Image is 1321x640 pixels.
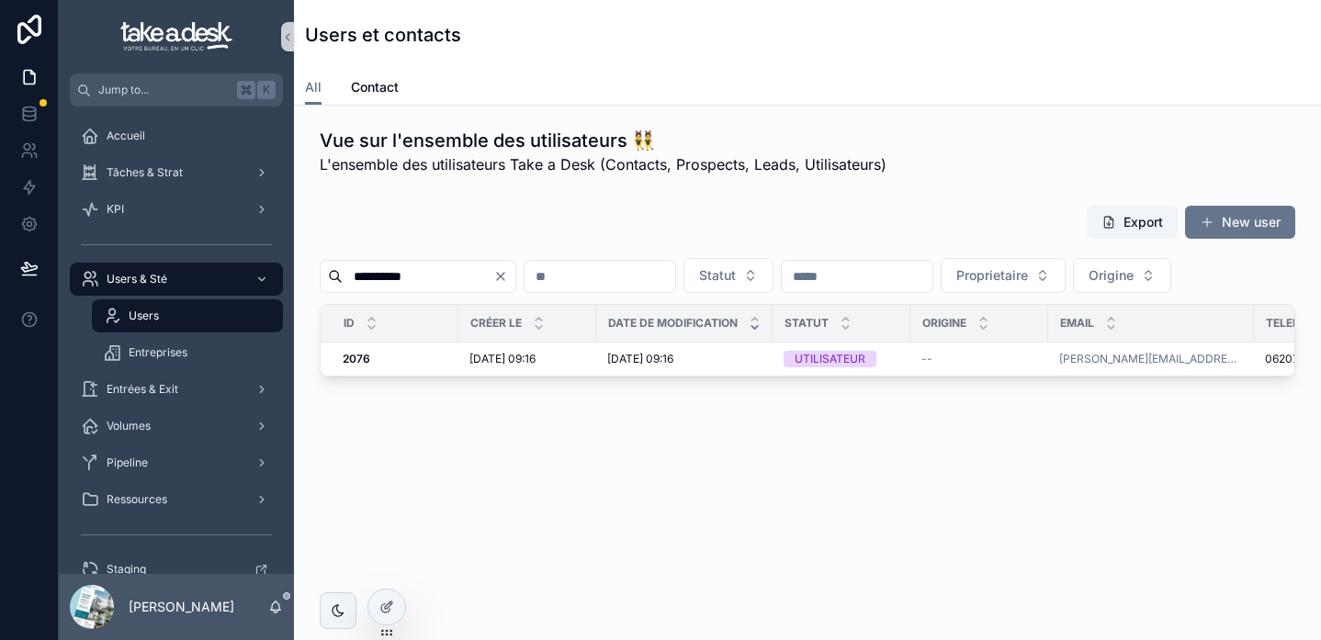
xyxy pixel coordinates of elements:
img: App logo [120,22,232,51]
a: UTILISATEUR [784,351,899,367]
span: Ressources [107,492,167,507]
strong: 2076 [343,352,370,365]
span: Tâches & Strat [107,165,183,180]
span: Users & Sté [107,272,167,286]
span: Date de modification [608,316,738,331]
a: Ressources [70,483,283,516]
span: Staging [107,562,146,577]
button: Select Button [1073,258,1171,293]
button: Jump to...K [70,73,283,107]
a: Staging [70,553,283,586]
a: Volumes [70,410,283,443]
h1: Users et contacts [305,22,461,48]
span: Origine [922,316,966,331]
a: Contact [351,71,399,107]
p: [PERSON_NAME] [129,598,234,616]
button: Clear [493,269,515,284]
h1: Vue sur l'ensemble des utilisateurs 👯 [320,128,886,153]
a: [DATE] 09:16 [607,352,762,366]
a: [DATE] 09:16 [469,352,585,366]
span: id [344,316,355,331]
div: UTILISATEUR [795,351,865,367]
a: Users [92,299,283,332]
button: Export [1087,206,1178,239]
a: Pipeline [70,446,283,479]
span: [DATE] 09:16 [607,352,673,366]
a: Entrées & Exit [70,373,283,406]
button: New user [1185,206,1295,239]
span: All [305,78,322,96]
span: Créer le [470,316,522,331]
button: Select Button [941,258,1066,293]
span: KPI [107,202,124,217]
span: Pipeline [107,455,148,470]
span: Origine [1089,266,1134,285]
span: Contact [351,78,399,96]
div: scrollable content [59,107,294,574]
span: Volumes [107,419,151,433]
a: -- [921,352,1037,366]
span: Jump to... [98,83,230,97]
span: K [259,83,274,97]
button: Select Button [683,258,773,293]
span: Users [129,309,159,323]
span: -- [921,352,932,366]
a: [PERSON_NAME][EMAIL_ADDRESS][DOMAIN_NAME] [1059,352,1243,366]
span: Entreprises [129,345,187,360]
span: L'ensemble des utilisateurs Take a Desk (Contacts, Prospects, Leads, Utilisateurs) [320,153,886,175]
a: Entreprises [92,336,283,369]
span: Entrées & Exit [107,382,178,397]
a: KPI [70,193,283,226]
a: Users & Sté [70,263,283,296]
span: Email [1060,316,1094,331]
span: Statut [785,316,829,331]
a: 2076 [343,352,447,366]
span: Accueil [107,129,145,143]
span: Statut [699,266,736,285]
a: Tâches & Strat [70,156,283,189]
a: Accueil [70,119,283,152]
a: All [305,71,322,106]
span: Proprietaire [956,266,1028,285]
span: [DATE] 09:16 [469,352,536,366]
